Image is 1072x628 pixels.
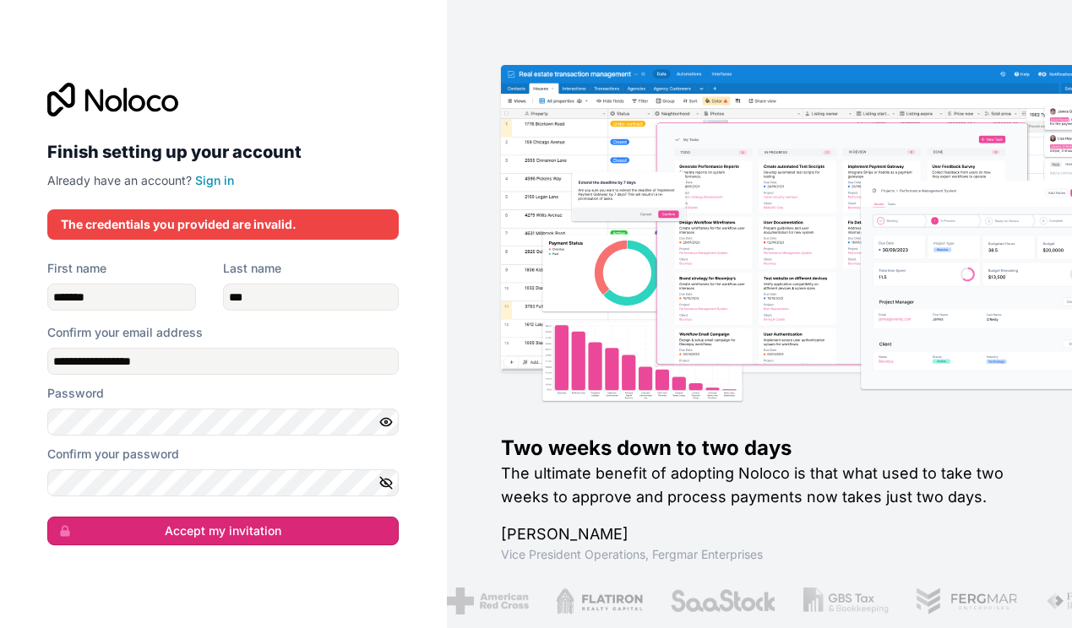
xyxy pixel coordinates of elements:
h2: Finish setting up your account [47,137,399,167]
img: /assets/flatiron-C8eUkumj.png [556,587,644,614]
input: Email address [47,348,399,375]
label: Confirm your email address [47,324,203,341]
input: Confirm password [47,469,399,496]
h2: The ultimate benefit of adopting Noloco is that what used to take two weeks to approve and proces... [501,462,1018,509]
button: Accept my invitation [47,517,399,545]
a: Sign in [195,173,234,187]
span: Already have an account? [47,173,192,187]
input: given-name [47,284,196,311]
img: /assets/saastock-C6Zbiodz.png [670,587,776,614]
input: family-name [223,284,399,311]
h1: [PERSON_NAME] [501,522,1018,546]
h1: Two weeks down to two days [501,435,1018,462]
input: Password [47,409,399,436]
label: Last name [223,260,281,277]
img: /assets/american-red-cross-BAupjrZR.png [447,587,529,614]
h1: Vice President Operations , Fergmar Enterprises [501,546,1018,563]
img: /assets/gbstax-C-GtDUiK.png [803,587,890,614]
img: /assets/fergmar-CudnrXN5.png [916,587,1019,614]
label: Password [47,385,104,402]
label: Confirm your password [47,446,179,463]
div: The credentials you provided are invalid. [61,216,385,233]
label: First name [47,260,106,277]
